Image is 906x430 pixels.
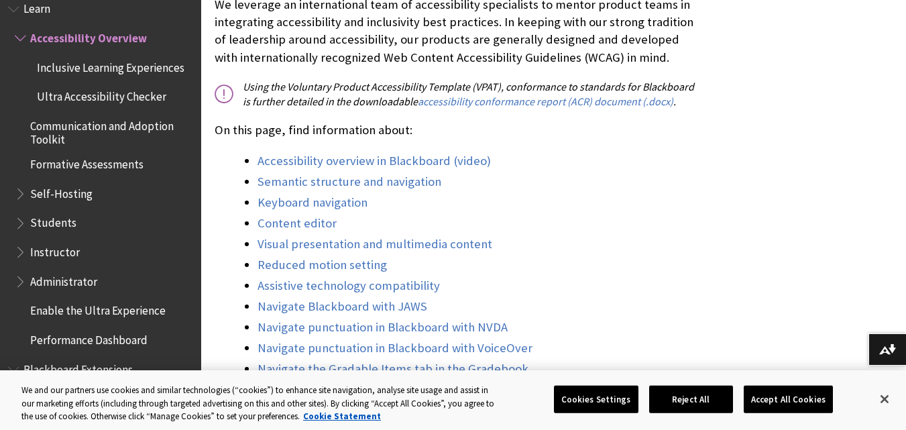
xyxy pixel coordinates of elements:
span: Blackboard Extensions [23,358,133,376]
span: Ultra Accessibility Checker [37,86,166,104]
a: Content editor [258,215,337,231]
span: Communication and Adoption Toolkit [30,115,192,146]
span: Accessibility Overview [30,27,147,45]
a: More information about your privacy, opens in a new tab [303,411,381,422]
a: Reduced motion setting [258,257,387,273]
span: Performance Dashboard [30,329,148,347]
p: Using the Voluntary Product Accessibility Template (VPAT), conformance to standards for Blackboar... [215,79,694,109]
a: Navigate the Gradable Items tab in the Gradebook [258,361,528,377]
p: On this page, find information about: [215,121,694,139]
button: Reject All [649,385,733,413]
button: Accept All Cookies [744,385,833,413]
a: accessibility conformance report (ACR) document (.docx) [418,95,673,109]
button: Close [870,384,899,414]
a: Navigate punctuation in Blackboard with NVDA [258,319,508,335]
div: We and our partners use cookies and similar technologies (“cookies”) to enhance site navigation, ... [21,384,498,423]
a: Keyboard navigation [258,195,367,211]
span: Inclusive Learning Experiences [37,56,184,74]
a: Navigate punctuation in Blackboard with VoiceOver [258,340,532,356]
a: Visual presentation and multimedia content [258,236,492,252]
span: Administrator [30,270,97,288]
span: Students [30,212,76,230]
a: Navigate Blackboard with JAWS [258,299,427,315]
a: Accessibility overview in Blackboard (video) [258,153,491,169]
span: Self-Hosting [30,182,93,201]
span: Formative Assessments [30,153,144,171]
a: Semantic structure and navigation [258,174,441,190]
button: Cookies Settings [554,385,638,413]
a: Assistive technology compatibility [258,278,440,294]
span: Instructor [30,241,80,259]
span: Enable the Ultra Experience [30,300,166,318]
